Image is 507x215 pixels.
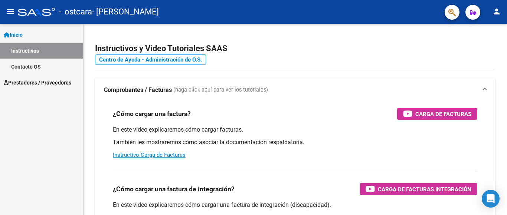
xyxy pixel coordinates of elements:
[113,152,186,158] a: Instructivo Carga de Facturas
[482,190,500,208] div: Open Intercom Messenger
[6,7,15,16] mat-icon: menu
[4,31,23,39] span: Inicio
[113,201,477,209] p: En este video explicaremos cómo cargar una factura de integración (discapacidad).
[113,184,235,194] h3: ¿Cómo cargar una factura de integración?
[492,7,501,16] mat-icon: person
[95,78,495,102] mat-expansion-panel-header: Comprobantes / Facturas (haga click aquí para ver los tutoriales)
[92,4,159,20] span: - [PERSON_NAME]
[113,126,477,134] p: En este video explicaremos cómo cargar facturas.
[113,109,191,119] h3: ¿Cómo cargar una factura?
[113,138,477,146] p: También les mostraremos cómo asociar la documentación respaldatoria.
[360,183,477,195] button: Carga de Facturas Integración
[59,4,92,20] span: - ostcara
[415,109,471,119] span: Carga de Facturas
[95,42,495,56] h2: Instructivos y Video Tutoriales SAAS
[4,79,71,87] span: Prestadores / Proveedores
[397,108,477,120] button: Carga de Facturas
[378,185,471,194] span: Carga de Facturas Integración
[173,86,268,94] span: (haga click aquí para ver los tutoriales)
[95,54,206,65] a: Centro de Ayuda - Administración de O.S.
[104,86,172,94] strong: Comprobantes / Facturas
